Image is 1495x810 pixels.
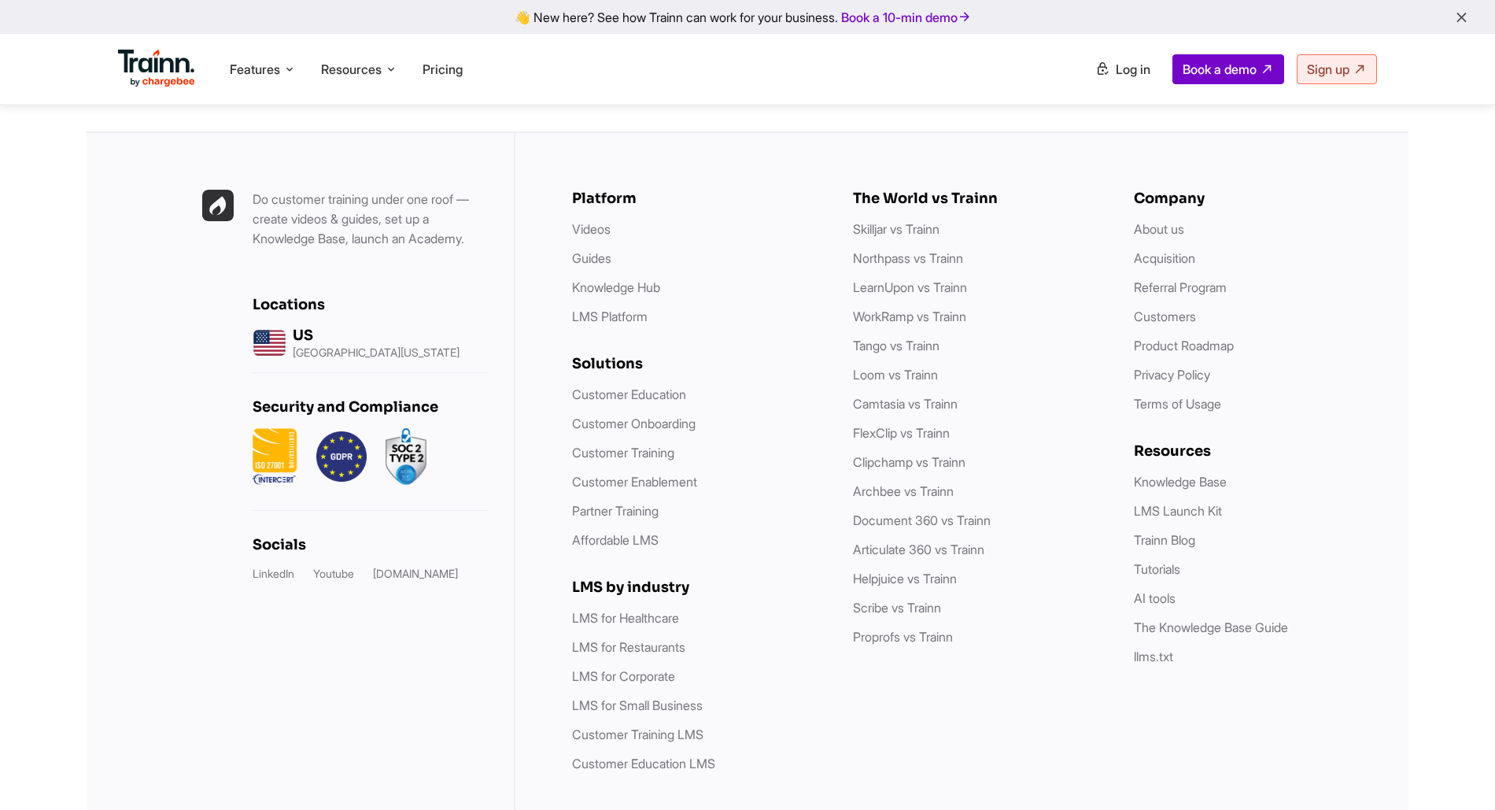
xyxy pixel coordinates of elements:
[572,610,679,626] a: LMS for Healthcare
[572,727,703,742] a: Customer Training LMS
[853,571,957,586] a: Helpjuice vs Trainn
[853,338,939,353] a: Tango vs Trainn
[572,697,703,713] a: LMS for Small Business
[572,668,675,684] a: LMS for Corporate
[1307,61,1349,77] span: Sign up
[1134,532,1195,548] a: Trainn Blog
[572,445,674,460] a: Customer Training
[1134,474,1227,490] a: Knowledge Base
[253,190,489,249] p: Do customer training under one roof — create videos & guides, set up a Knowledge Base, launch an ...
[572,579,821,596] div: LMS by industry
[1297,54,1377,84] a: Sign up
[386,428,426,485] img: soc2
[853,396,958,412] a: Camtasia vs Trainn
[253,428,297,485] img: ISO
[1134,503,1222,519] a: LMS Launch Kit
[853,190,1102,207] div: The World vs Trainn
[1134,190,1383,207] div: Company
[1134,279,1227,295] a: Referral Program
[853,279,967,295] a: LearnUpon vs Trainn
[572,756,715,771] a: Customer Education LMS
[253,566,294,582] a: LinkedIn
[572,532,659,548] a: Affordable LMS
[572,387,686,402] a: Customer Education
[838,6,975,28] a: Book a 10-min demo
[1134,338,1234,353] a: Product Roadmap
[853,250,963,266] a: Northpass vs Trainn
[853,454,965,470] a: Clipchamp vs Trainn
[293,347,460,358] p: [GEOGRAPHIC_DATA][US_STATE]
[853,425,950,441] a: FlexClip vs Trainn
[1086,55,1160,83] a: Log in
[1134,590,1176,606] a: AI tools
[572,190,821,207] div: Platform
[1134,367,1210,383] a: Privacy Policy
[313,566,354,582] a: Youtube
[853,367,938,383] a: Loom vs Trainn
[202,190,234,221] img: Trainn | everything under one roof
[572,279,660,295] a: Knowledge Hub
[572,474,697,490] a: Customer Enablement
[853,309,966,324] a: WorkRamp vs Trainn
[321,61,382,78] span: Resources
[1134,221,1184,237] a: About us
[1134,649,1173,664] a: llms.txt
[853,483,954,499] a: Archbee vs Trainn
[853,629,953,645] a: Proprofs vs Trainn
[572,416,696,431] a: Customer Onboarding
[572,309,648,324] a: LMS Platform
[423,61,463,77] a: Pricing
[1116,61,1150,77] span: Log in
[1134,309,1196,324] a: Customers
[853,600,941,616] a: Scribe vs Trainn
[572,221,611,237] a: Videos
[1134,442,1383,460] div: Resources
[253,326,286,360] img: us headquarters
[230,61,280,78] span: Features
[316,428,367,485] img: GDPR.png
[572,503,659,519] a: Partner Training
[1172,54,1284,84] a: Book a demo
[118,50,195,87] img: Trainn Logo
[373,566,458,582] a: [DOMAIN_NAME]
[1134,250,1195,266] a: Acquisition
[1183,61,1257,77] span: Book a demo
[9,9,1486,24] div: 👋 New here? See how Trainn can work for your business.
[572,355,821,372] div: Solutions
[253,398,489,416] div: Security and Compliance
[1134,396,1221,412] a: Terms of Usage
[253,536,489,553] div: Socials
[293,327,460,344] div: US
[1134,620,1288,635] a: The Knowledge Base Guide
[853,221,939,237] a: Skilljar vs Trainn
[1134,561,1180,577] a: Tutorials
[572,639,685,655] a: LMS for Restaurants
[1416,734,1495,810] iframe: Chat Widget
[572,250,611,266] a: Guides
[253,296,489,313] div: Locations
[853,512,991,528] a: Document 360 vs Trainn
[853,542,984,557] a: Articulate 360 vs Trainn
